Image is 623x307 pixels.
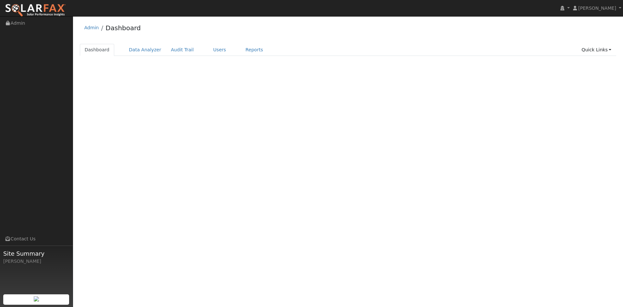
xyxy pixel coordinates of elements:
span: Site Summary [3,249,69,258]
a: Reports [241,44,268,56]
a: Dashboard [105,24,141,32]
img: SolarFax [5,4,66,17]
a: Users [208,44,231,56]
a: Quick Links [577,44,616,56]
div: [PERSON_NAME] [3,258,69,265]
a: Audit Trail [166,44,199,56]
a: Dashboard [80,44,115,56]
a: Admin [84,25,99,30]
img: retrieve [34,296,39,301]
span: [PERSON_NAME] [578,6,616,11]
a: Data Analyzer [124,44,166,56]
